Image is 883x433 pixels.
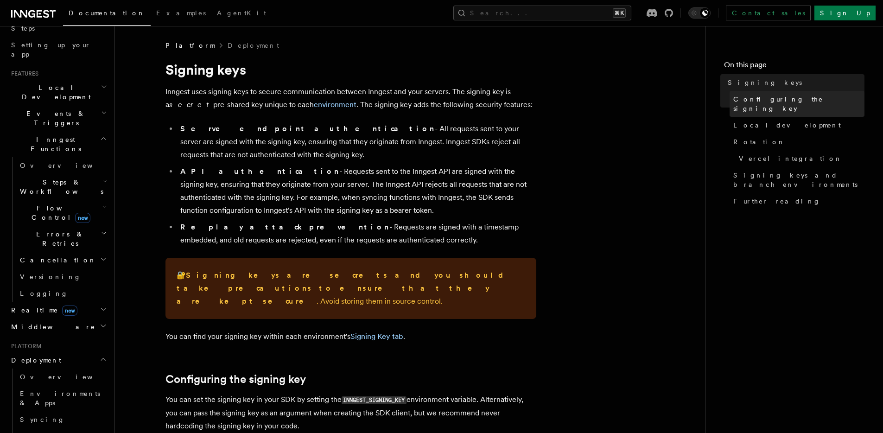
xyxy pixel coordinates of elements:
[180,223,389,231] strong: Replay attack prevention
[735,150,864,167] a: Vercel integration
[7,302,109,318] button: Realtimenew
[165,330,536,343] p: You can find your signing key within each environment's .
[724,74,864,91] a: Signing keys
[217,9,266,17] span: AgentKit
[16,204,102,222] span: Flow Control
[20,373,115,381] span: Overview
[16,268,109,285] a: Versioning
[177,269,525,308] p: 🔐 . Avoid storing them in source control.
[16,229,101,248] span: Errors & Retries
[156,9,206,17] span: Examples
[62,306,77,316] span: new
[730,167,864,193] a: Signing keys and branch environments
[228,41,279,50] a: Deployment
[730,134,864,150] a: Rotation
[314,100,356,109] a: environment
[613,8,626,18] kbd: ⌘K
[63,3,151,26] a: Documentation
[7,318,109,335] button: Middleware
[11,41,91,58] span: Setting up your app
[75,213,90,223] span: new
[20,290,68,297] span: Logging
[730,193,864,210] a: Further reading
[726,6,811,20] a: Contact sales
[814,6,876,20] a: Sign Up
[7,306,77,315] span: Realtime
[20,273,81,280] span: Versioning
[350,332,403,341] a: Signing Key tab
[7,356,61,365] span: Deployment
[733,171,864,189] span: Signing keys and branch environments
[724,59,864,74] h4: On this page
[7,157,109,302] div: Inngest Functions
[730,91,864,117] a: Configuring the signing key
[151,3,211,25] a: Examples
[20,162,115,169] span: Overview
[20,416,65,423] span: Syncing
[16,385,109,411] a: Environments & Apps
[165,393,536,433] p: You can set the signing key in your SDK by setting the environment variable. Alternatively, you c...
[165,61,536,78] h1: Signing keys
[739,154,842,163] span: Vercel integration
[733,197,820,206] span: Further reading
[16,157,109,174] a: Overview
[7,131,109,157] button: Inngest Functions
[7,79,109,105] button: Local Development
[180,124,435,133] strong: Serve endpoint authentication
[178,221,536,247] li: - Requests are signed with a timestamp embedded, and old requests are rejected, even if the reque...
[7,83,101,102] span: Local Development
[165,373,306,386] a: Configuring the signing key
[69,9,145,17] span: Documentation
[16,252,109,268] button: Cancellation
[342,396,407,404] code: INNGEST_SIGNING_KEY
[728,78,802,87] span: Signing keys
[16,255,96,265] span: Cancellation
[16,226,109,252] button: Errors & Retries
[688,7,711,19] button: Toggle dark mode
[7,37,109,63] a: Setting up your app
[733,95,864,113] span: Configuring the signing key
[16,369,109,385] a: Overview
[211,3,272,25] a: AgentKit
[7,343,42,350] span: Platform
[165,85,536,111] p: Inngest uses signing keys to secure communication between Inngest and your servers. The signing k...
[20,390,100,407] span: Environments & Apps
[730,117,864,134] a: Local development
[16,178,103,196] span: Steps & Workflows
[178,122,536,161] li: - All requests sent to your server are signed with the signing key, ensuring that they originate ...
[7,70,38,77] span: Features
[7,105,109,131] button: Events & Triggers
[178,165,536,217] li: - Requests sent to the Inngest API are signed with the signing key, ensuring that they originate ...
[16,411,109,428] a: Syncing
[180,167,339,176] strong: API authentication
[16,200,109,226] button: Flow Controlnew
[16,285,109,302] a: Logging
[177,271,511,306] strong: Signing keys are secrets and you should take precautions to ensure that they are kept secure
[733,137,785,146] span: Rotation
[165,41,215,50] span: Platform
[7,109,101,127] span: Events & Triggers
[7,352,109,369] button: Deployment
[733,121,841,130] span: Local development
[7,322,95,331] span: Middleware
[453,6,631,20] button: Search...⌘K
[7,135,100,153] span: Inngest Functions
[169,100,213,109] em: secret
[16,174,109,200] button: Steps & Workflows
